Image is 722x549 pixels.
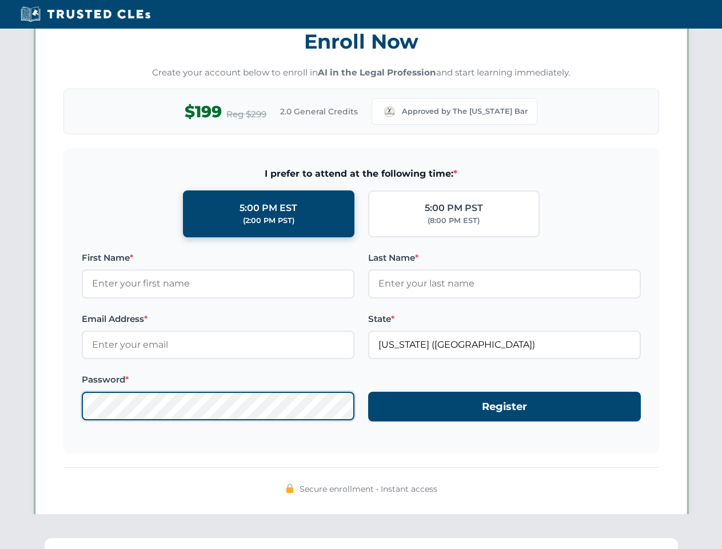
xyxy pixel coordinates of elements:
label: Last Name [368,251,641,265]
span: 2.0 General Credits [280,105,358,118]
label: First Name [82,251,354,265]
span: Reg $299 [226,108,266,121]
span: Approved by The [US_STATE] Bar [402,106,528,117]
span: $199 [185,99,222,125]
div: 5:00 PM EST [240,201,297,216]
h3: Enroll Now [63,23,659,59]
label: State [368,312,641,326]
label: Email Address [82,312,354,326]
span: Secure enrollment • Instant access [300,483,437,495]
input: Enter your first name [82,269,354,298]
button: Register [368,392,641,422]
label: Password [82,373,354,387]
input: Missouri (MO) [368,331,641,359]
input: Enter your last name [368,269,641,298]
input: Enter your email [82,331,354,359]
div: (8:00 PM EST) [428,215,480,226]
div: (2:00 PM PST) [243,215,294,226]
img: Missouri Bar [381,104,397,120]
strong: AI in the Legal Profession [318,67,436,78]
span: I prefer to attend at the following time: [82,166,641,181]
p: Create your account below to enroll in and start learning immediately. [63,66,659,79]
img: Trusted CLEs [17,6,154,23]
img: 🔒 [285,484,294,493]
div: 5:00 PM PST [425,201,483,216]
